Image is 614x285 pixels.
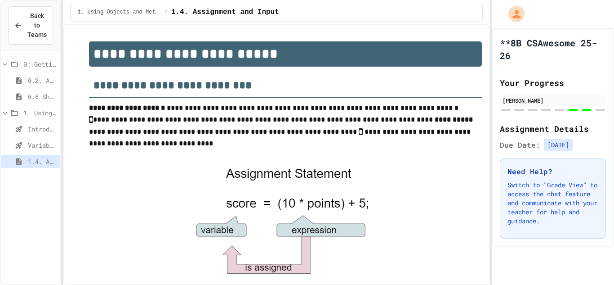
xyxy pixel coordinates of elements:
[171,7,279,18] span: 1.4. Assignment and Input
[500,77,606,89] h2: Your Progress
[544,139,573,151] span: [DATE]
[28,92,57,101] span: 0.6 Short PD Pretest
[503,96,603,104] div: [PERSON_NAME]
[165,9,168,16] span: /
[500,140,540,150] span: Due Date:
[507,166,598,177] h3: Need Help?
[28,76,57,85] span: 0.2. About the AP CSA Exam
[78,9,161,16] span: 1. Using Objects and Methods
[507,181,598,226] p: Switch to "Grade View" to access the chat feature and communicate with your teacher for help and ...
[28,124,57,134] span: Introduction to Algorithms, Programming, and Compilers
[8,6,53,45] button: Back to Teams
[23,59,57,69] span: 0: Getting Started
[499,4,527,24] div: My Account
[28,140,57,150] span: Variables and Data Types - Quiz
[500,122,606,135] h2: Assignment Details
[23,108,57,118] span: 1. Using Objects and Methods
[28,157,57,166] span: 1.4. Assignment and Input
[500,36,606,62] h1: **8B CSAwesome 25-26
[27,11,47,40] span: Back to Teams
